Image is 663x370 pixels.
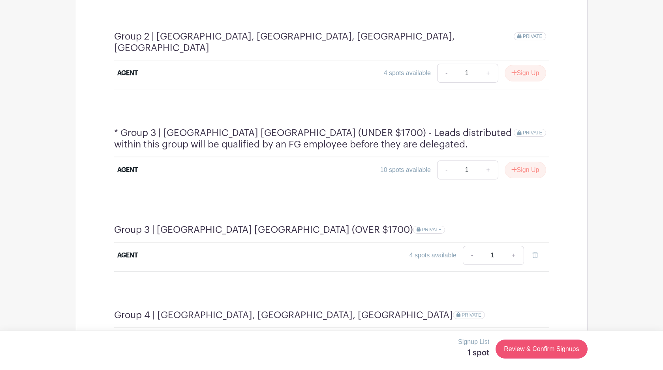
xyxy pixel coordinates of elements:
h4: Group 4 | [GEOGRAPHIC_DATA], [GEOGRAPHIC_DATA], [GEOGRAPHIC_DATA] [114,310,453,321]
div: AGENT [117,68,138,78]
a: - [463,246,481,265]
span: PRIVATE [523,130,543,136]
a: - [437,160,455,179]
h4: Group 3 | [GEOGRAPHIC_DATA] [GEOGRAPHIC_DATA] (OVER $1700) [114,224,413,236]
a: + [504,246,524,265]
a: Review & Confirm Signups [496,340,587,359]
span: PRIVATE [422,227,441,232]
button: Sign Up [505,162,546,178]
a: + [478,64,498,83]
h4: * Group 3 | [GEOGRAPHIC_DATA] [GEOGRAPHIC_DATA] (UNDER $1700) - Leads distributed within this gro... [114,127,514,150]
span: PRIVATE [462,312,481,318]
button: Sign Up [505,65,546,81]
div: 10 spots available [380,165,431,175]
div: 4 spots available [409,251,456,260]
span: PRIVATE [523,34,543,39]
div: 4 spots available [384,68,431,78]
h5: 1 spot [458,348,489,358]
div: AGENT [117,165,138,175]
a: - [437,64,455,83]
h4: Group 2 | [GEOGRAPHIC_DATA], [GEOGRAPHIC_DATA], [GEOGRAPHIC_DATA], [GEOGRAPHIC_DATA] [114,31,514,54]
a: + [478,160,498,179]
p: Signup List [458,337,489,347]
div: AGENT [117,251,138,260]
